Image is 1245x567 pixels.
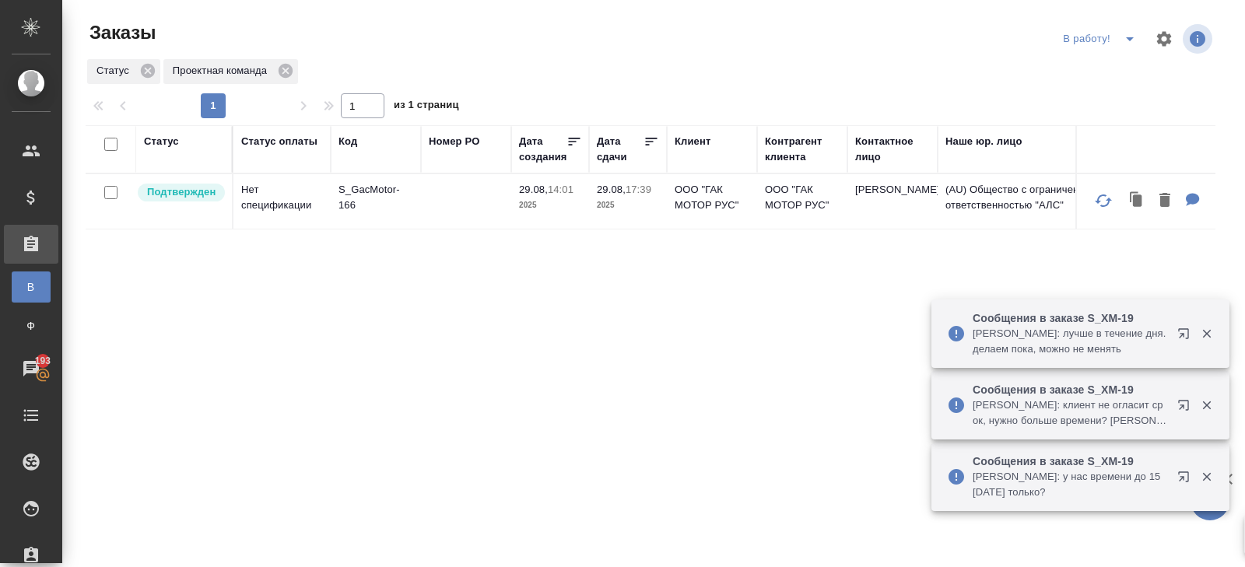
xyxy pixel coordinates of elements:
[86,20,156,45] span: Заказы
[1085,182,1122,219] button: Обновить
[675,134,710,149] div: Клиент
[597,198,659,213] p: 2025
[136,182,224,203] div: Выставляет КМ после уточнения всех необходимых деталей и получения согласия клиента на запуск. С ...
[144,134,179,149] div: Статус
[973,469,1167,500] p: [PERSON_NAME]: у нас времени до 15 [DATE] только?
[1178,185,1208,217] button: Для КМ: Статус Подтвержден под ответственность Ксюши, фактически все еще на согласовании у клиента.
[1122,185,1152,217] button: Клонировать
[1168,461,1205,499] button: Открыть в новой вкладке
[597,184,626,195] p: 29.08,
[1191,327,1222,341] button: Закрыть
[1059,26,1145,51] div: split button
[338,182,413,213] p: S_GacMotor-166
[519,134,566,165] div: Дата создания
[4,349,58,388] a: 193
[597,134,644,165] div: Дата сдачи
[945,134,1022,149] div: Наше юр. лицо
[973,310,1167,326] p: Сообщения в заказе S_XM-19
[1191,470,1222,484] button: Закрыть
[96,63,135,79] p: Статус
[973,397,1167,429] p: [PERSON_NAME]: клиент не огласит срок, нужно больше времени? [PERSON_NAME]
[973,382,1167,397] p: Сообщения в заказе S_XM-19
[1191,398,1222,412] button: Закрыть
[626,184,651,195] p: 17:39
[1145,20,1183,58] span: Настроить таблицу
[847,174,938,229] td: [PERSON_NAME]
[19,318,43,334] span: Ф
[765,134,840,165] div: Контрагент клиента
[973,453,1167,469] p: Сообщения в заказе S_XM-19
[855,134,930,165] div: Контактное лицо
[675,182,749,213] p: ООО "ГАК МОТОР РУС"
[87,59,160,84] div: Статус
[26,353,61,369] span: 193
[163,59,298,84] div: Проектная команда
[519,184,548,195] p: 29.08,
[765,182,840,213] p: ООО "ГАК МОТОР РУС"
[973,326,1167,357] p: [PERSON_NAME]: лучше в течение дня. делаем пока, можно не менять
[429,134,479,149] div: Номер PO
[233,174,331,229] td: Нет спецификации
[1183,24,1215,54] span: Посмотреть информацию
[241,134,317,149] div: Статус оплаты
[12,310,51,341] a: Ф
[147,184,216,200] p: Подтвержден
[938,174,1124,229] td: (AU) Общество с ограниченной ответственностью "АЛС"
[1168,318,1205,355] button: Открыть в новой вкладке
[173,63,272,79] p: Проектная команда
[338,134,357,149] div: Код
[394,96,459,118] span: из 1 страниц
[19,279,43,295] span: В
[12,271,51,303] a: В
[1168,390,1205,427] button: Открыть в новой вкладке
[548,184,573,195] p: 14:01
[519,198,581,213] p: 2025
[1152,185,1178,217] button: Удалить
